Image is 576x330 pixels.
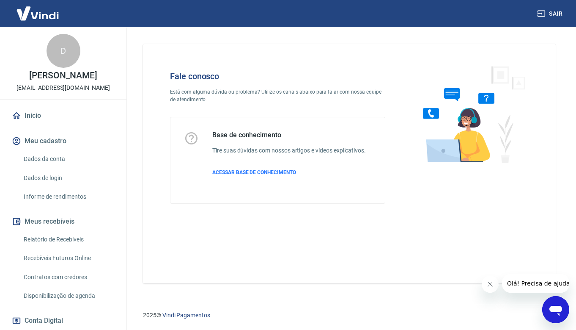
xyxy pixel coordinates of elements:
p: 2025 © [143,311,556,320]
img: Fale conosco [406,58,535,171]
h6: Tire suas dúvidas com nossos artigos e vídeos explicativos. [212,146,366,155]
iframe: Botão para abrir a janela de mensagens [542,296,569,323]
iframe: Mensagem da empresa [502,274,569,293]
p: [PERSON_NAME] [29,71,97,80]
button: Meus recebíveis [10,212,116,231]
button: Meu cadastro [10,132,116,150]
p: [EMAIL_ADDRESS][DOMAIN_NAME] [16,83,110,92]
a: ACESSAR BASE DE CONHECIMENTO [212,169,366,176]
a: Dados de login [20,169,116,187]
h5: Base de conhecimento [212,131,366,139]
div: D [47,34,80,68]
a: Relatório de Recebíveis [20,231,116,248]
a: Contratos com credores [20,269,116,286]
img: Vindi [10,0,65,26]
span: ACESSAR BASE DE CONHECIMENTO [212,169,296,175]
h4: Fale conosco [170,71,385,81]
iframe: Fechar mensagem [482,276,499,293]
a: Vindi Pagamentos [162,312,210,319]
a: Disponibilização de agenda [20,287,116,305]
a: Informe de rendimentos [20,188,116,205]
button: Conta Digital [10,311,116,330]
p: Está com alguma dúvida ou problema? Utilize os canais abaixo para falar com nossa equipe de atend... [170,88,385,103]
a: Dados da conta [20,150,116,168]
a: Recebíveis Futuros Online [20,250,116,267]
a: Início [10,106,116,125]
span: Olá! Precisa de ajuda? [5,6,71,13]
button: Sair [535,6,566,22]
